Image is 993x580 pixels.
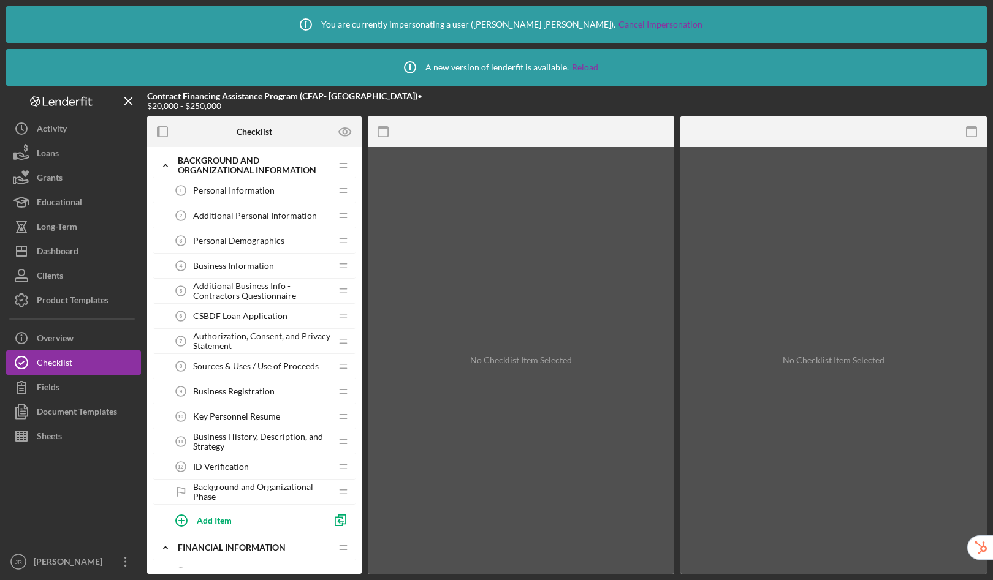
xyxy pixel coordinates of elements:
[193,261,274,271] span: Business Information
[180,313,183,319] tspan: 6
[15,559,22,565] text: JR
[193,412,280,421] span: Key Personnel Resume
[178,439,184,445] tspan: 11
[6,424,141,448] button: Sheets
[6,214,141,239] button: Long-Term
[6,239,141,263] button: Dashboard
[178,543,331,552] div: Financial Information
[37,326,74,353] div: Overview
[193,386,275,396] span: Business Registration
[178,464,184,470] tspan: 12
[37,116,67,144] div: Activity
[193,568,304,578] span: Personal Financial Statement
[147,91,417,101] b: Contract Financing Assistance Program (CFAP- [GEOGRAPHIC_DATA])
[6,375,141,399] button: Fields
[6,165,141,190] button: Grants
[37,190,82,217] div: Educational
[193,331,331,351] span: Authorization, Consent, and Privacy Statement
[193,462,249,472] span: ID Verification
[395,52,598,83] div: A new version of lenderfit is available.
[180,338,183,344] tspan: 7
[237,127,272,137] b: Checklist
[31,549,110,577] div: [PERSON_NAME]
[147,91,427,111] div: • $20,000 - $250,000
[37,263,63,291] div: Clients
[37,214,77,242] div: Long-Term
[37,424,62,451] div: Sheets
[193,211,317,220] span: Additional Personal Information
[470,355,572,365] div: No Checklist Item Selected
[37,239,78,266] div: Dashboard
[783,355,885,365] div: No Checklist Item Selected
[6,288,141,312] button: Product Templates
[6,326,141,350] button: Overview
[37,350,72,378] div: Checklist
[6,263,141,288] button: Clients
[180,388,183,394] tspan: 9
[37,399,117,427] div: Document Templates
[197,508,232,532] div: Add Item
[193,186,275,195] span: Personal Information
[193,482,331,502] span: Background and Organizational Phase
[6,141,141,165] button: Loans
[193,281,331,301] span: Additional Business Info - Contractors Questionnaire
[193,361,319,371] span: Sources & Uses / Use of Proceeds
[6,549,141,574] button: JR[PERSON_NAME]
[618,20,702,29] a: Cancel Impersonation
[180,187,183,194] tspan: 1
[178,413,184,420] tspan: 10
[165,508,325,532] button: Add Item
[180,288,183,294] tspan: 5
[180,263,183,269] tspan: 4
[193,432,331,451] span: Business History, Description, and Strategy
[6,190,141,214] button: Educational
[6,399,141,424] button: Document Templates
[180,238,183,244] tspan: 3
[193,311,287,321] span: CSBDF Loan Application
[291,9,702,40] div: You are currently impersonating a user ( [PERSON_NAME] [PERSON_NAME] ).
[37,141,59,168] div: Loans
[37,375,59,402] div: Fields
[572,62,598,72] a: Reload
[37,288,108,315] div: Product Templates
[193,236,284,246] span: Personal Demographics
[178,156,331,175] div: Background and Organizational Information
[180,363,183,369] tspan: 8
[6,116,141,141] button: Activity
[6,350,141,375] button: Checklist
[180,213,183,219] tspan: 2
[37,165,63,193] div: Grants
